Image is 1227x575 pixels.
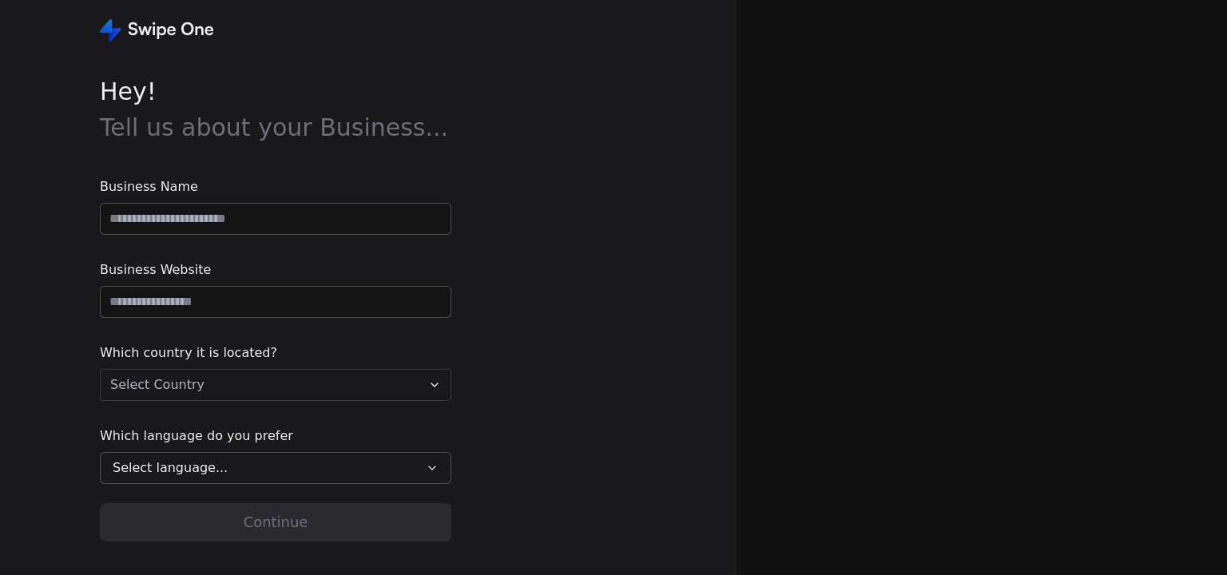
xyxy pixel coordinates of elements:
span: Select language... [113,458,228,478]
button: Continue [100,503,451,541]
span: Select Country [110,375,204,395]
span: Which language do you prefer [100,426,451,446]
span: Which country it is located? [100,343,451,363]
span: Business Name [100,177,451,196]
span: Tell us about your Business... [100,113,448,141]
span: Business Website [100,260,451,280]
span: Hey ! [100,73,451,145]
